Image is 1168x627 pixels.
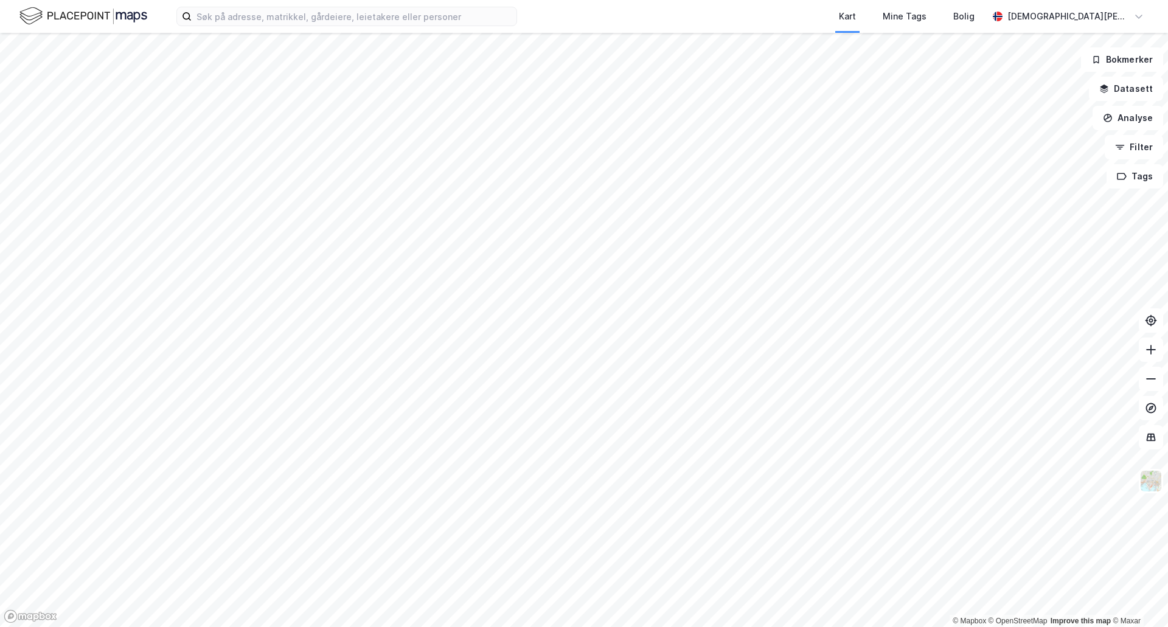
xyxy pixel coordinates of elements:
[989,617,1048,625] a: OpenStreetMap
[1093,106,1163,130] button: Analyse
[1105,135,1163,159] button: Filter
[1081,47,1163,72] button: Bokmerker
[192,7,516,26] input: Søk på adresse, matrikkel, gårdeiere, leietakere eller personer
[1107,164,1163,189] button: Tags
[1089,77,1163,101] button: Datasett
[883,9,926,24] div: Mine Tags
[953,617,986,625] a: Mapbox
[1051,617,1111,625] a: Improve this map
[1107,569,1168,627] div: Kontrollprogram for chat
[4,609,57,623] a: Mapbox homepage
[839,9,856,24] div: Kart
[19,5,147,27] img: logo.f888ab2527a4732fd821a326f86c7f29.svg
[1007,9,1129,24] div: [DEMOGRAPHIC_DATA][PERSON_NAME]
[1139,469,1163,493] img: Z
[1107,569,1168,627] iframe: Chat Widget
[953,9,975,24] div: Bolig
